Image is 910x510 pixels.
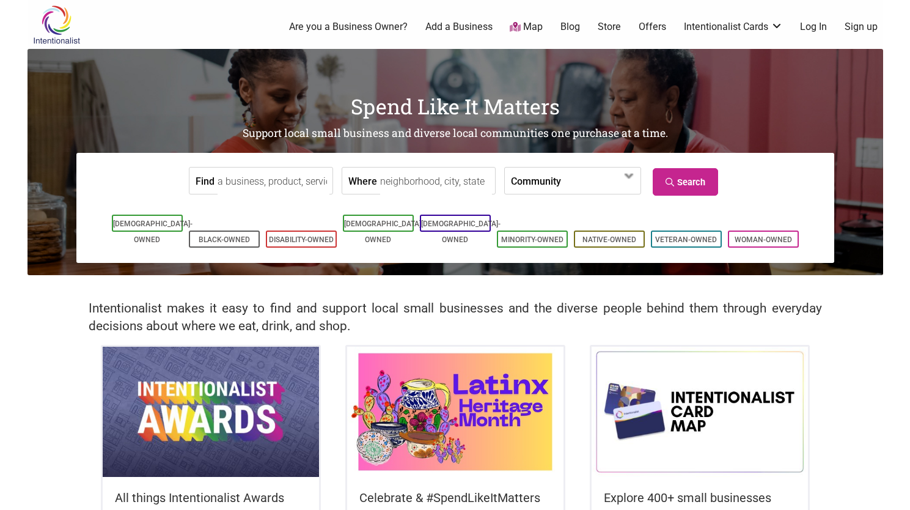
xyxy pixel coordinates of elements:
a: [DEMOGRAPHIC_DATA]-Owned [421,220,501,244]
h5: Celebrate & #SpendLikeItMatters [359,489,551,506]
a: Are you a Business Owner? [289,20,408,34]
a: Offers [639,20,666,34]
input: a business, product, service [218,168,329,195]
a: Woman-Owned [735,235,792,244]
h2: Support local small business and diverse local communities one purchase at a time. [28,126,883,141]
label: Where [348,168,377,194]
label: Find [196,168,215,194]
h1: Spend Like It Matters [28,92,883,121]
a: Log In [800,20,827,34]
img: Intentionalist Card Map [592,347,808,476]
a: Veteran-Owned [655,235,717,244]
a: Black-Owned [199,235,250,244]
img: Intentionalist [28,5,86,45]
img: Intentionalist Awards [103,347,319,476]
a: Map [510,20,543,34]
a: Minority-Owned [501,235,563,244]
a: [DEMOGRAPHIC_DATA]-Owned [344,220,424,244]
h5: All things Intentionalist Awards [115,489,307,506]
a: Native-Owned [582,235,636,244]
label: Community [511,168,561,194]
img: Latinx / Hispanic Heritage Month [347,347,563,476]
a: Blog [560,20,580,34]
input: neighborhood, city, state [380,168,492,195]
a: Disability-Owned [269,235,334,244]
a: Store [598,20,621,34]
a: [DEMOGRAPHIC_DATA]-Owned [113,220,193,244]
a: Sign up [845,20,878,34]
h5: Explore 400+ small businesses [604,489,796,506]
a: Intentionalist Cards [684,20,783,34]
a: Search [653,168,718,196]
h2: Intentionalist makes it easy to find and support local small businesses and the diverse people be... [89,300,822,335]
a: Add a Business [425,20,493,34]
